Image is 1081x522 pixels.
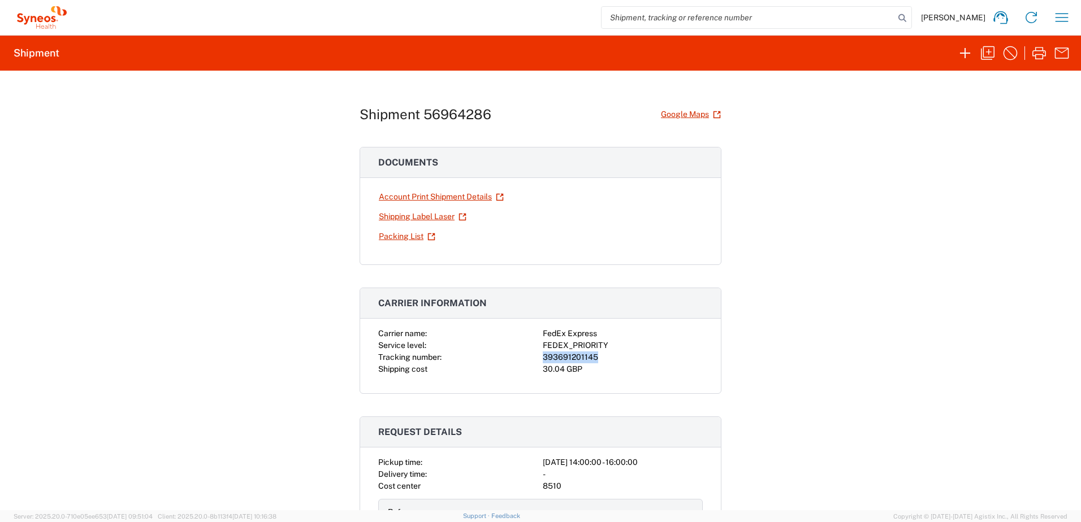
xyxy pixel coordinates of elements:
[543,328,703,340] div: FedEx Express
[360,106,491,123] h1: Shipment 56964286
[14,46,59,60] h2: Shipment
[378,341,426,350] span: Service level:
[388,507,430,516] span: References
[543,363,703,375] div: 30.04 GBP
[107,513,153,520] span: [DATE] 09:51:04
[660,105,721,124] a: Google Maps
[602,7,894,28] input: Shipment, tracking or reference number
[543,351,703,363] div: 393691201145
[543,340,703,351] div: FEDEX_PRIORITY
[378,458,422,467] span: Pickup time:
[378,227,436,246] a: Packing List
[378,481,421,490] span: Cost center
[491,512,520,519] a: Feedback
[378,427,462,437] span: Request details
[158,513,276,520] span: Client: 2025.20.0-8b113f4
[543,468,703,480] div: -
[543,456,703,468] div: [DATE] 14:00:00 - 16:00:00
[378,157,438,168] span: Documents
[378,207,467,227] a: Shipping Label Laser
[921,12,985,23] span: [PERSON_NAME]
[378,469,427,478] span: Delivery time:
[463,512,491,519] a: Support
[378,329,427,338] span: Carrier name:
[378,353,442,362] span: Tracking number:
[378,364,427,373] span: Shipping cost
[543,480,703,492] div: 8510
[378,298,487,308] span: Carrier information
[378,187,504,207] a: Account Print Shipment Details
[893,511,1067,521] span: Copyright © [DATE]-[DATE] Agistix Inc., All Rights Reserved
[232,513,276,520] span: [DATE] 10:16:38
[14,513,153,520] span: Server: 2025.20.0-710e05ee653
